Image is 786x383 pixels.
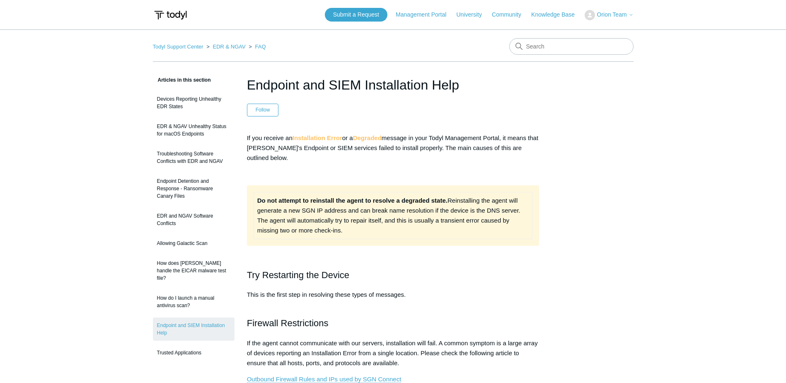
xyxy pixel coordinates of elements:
[247,376,401,383] a: Outbound Firewall Rules and IPs used by SGN Connect
[396,10,455,19] a: Management Portal
[247,316,539,330] h2: Firewall Restrictions
[247,290,539,310] p: This is the first step in resolving these types of messages.
[213,44,245,50] a: EDR & NGAV
[153,208,235,231] a: EDR and NGAV Software Conflicts
[293,134,342,141] strong: Installation Error
[153,318,235,341] a: Endpoint and SIEM Installation Help
[353,134,382,141] strong: Degraded
[492,10,530,19] a: Community
[153,77,211,83] span: Articles in this section
[153,44,205,50] li: Todyl Support Center
[247,44,266,50] li: FAQ
[205,44,247,50] li: EDR & NGAV
[153,173,235,204] a: Endpoint Detention and Response - Ransomware Canary Files
[247,133,539,163] p: If you receive an or a message in your Todyl Management Portal, it means that [PERSON_NAME]'s End...
[153,119,235,142] a: EDR & NGAV Unhealthy Status for macOS Endpoints
[509,38,634,55] input: Search
[153,290,235,313] a: How do I launch a manual antivirus scan?
[247,104,279,116] button: Follow Article
[153,345,235,361] a: Trusted Applications
[247,338,539,368] p: If the agent cannot communicate with our servers, installation will fail. A common symptom is a l...
[153,91,235,114] a: Devices Reporting Unhealthy EDR States
[247,268,539,282] h2: Try Restarting the Device
[257,197,447,204] strong: Do not attempt to reinstall the agent to resolve a degraded state.
[153,255,235,286] a: How does [PERSON_NAME] handle the EICAR malware test file?
[153,235,235,251] a: Allowing Galactic Scan
[597,11,627,18] span: Orion Team
[254,192,532,239] td: Reinstalling the agent will generate a new SGN IP address and can break name resolution if the de...
[585,10,633,20] button: Orion Team
[255,44,266,50] a: FAQ
[531,10,583,19] a: Knowledge Base
[456,10,490,19] a: University
[153,7,188,23] img: Todyl Support Center Help Center home page
[325,8,387,22] a: Submit a Request
[153,44,203,50] a: Todyl Support Center
[153,146,235,169] a: Troubleshooting Software Conflicts with EDR and NGAV
[247,75,539,95] h1: Endpoint and SIEM Installation Help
